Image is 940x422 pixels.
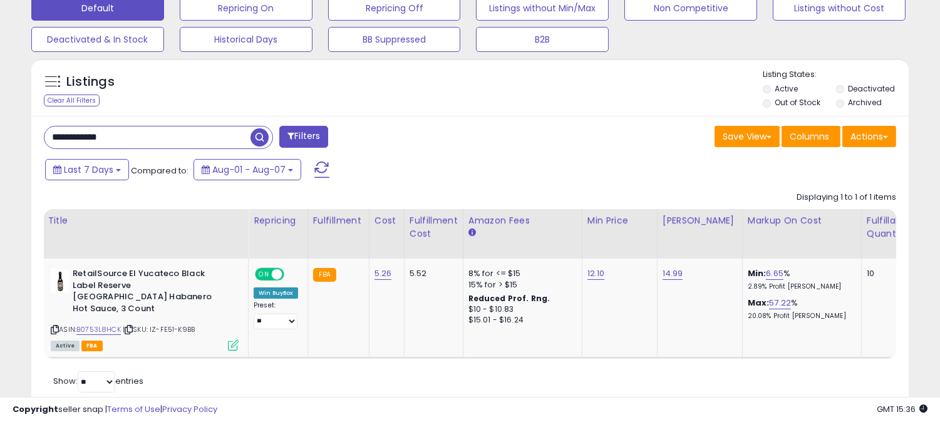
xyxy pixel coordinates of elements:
[476,27,609,52] button: B2B
[410,268,453,279] div: 5.52
[64,163,113,176] span: Last 7 Days
[13,403,58,415] strong: Copyright
[180,27,312,52] button: Historical Days
[76,324,121,335] a: B0753L8HCK
[775,97,820,108] label: Out of Stock
[468,227,476,239] small: Amazon Fees.
[748,268,852,291] div: %
[279,126,328,148] button: Filters
[254,287,298,299] div: Win BuyBox
[313,214,364,227] div: Fulfillment
[44,95,100,106] div: Clear All Filters
[468,279,572,291] div: 15% for > $15
[45,159,129,180] button: Last 7 Days
[587,267,605,280] a: 12.10
[13,404,217,416] div: seller snap | |
[748,312,852,321] p: 20.08% Profit [PERSON_NAME]
[663,214,737,227] div: [PERSON_NAME]
[468,214,577,227] div: Amazon Fees
[131,165,189,177] span: Compared to:
[313,268,336,282] small: FBA
[766,267,783,280] a: 6.65
[254,214,302,227] div: Repricing
[212,163,286,176] span: Aug-01 - Aug-07
[162,403,217,415] a: Privacy Policy
[848,97,882,108] label: Archived
[763,69,909,81] p: Listing States:
[748,267,767,279] b: Min:
[53,375,143,387] span: Show: entries
[742,209,861,259] th: The percentage added to the cost of goods (COGS) that forms the calculator for Min & Max prices.
[782,126,840,147] button: Columns
[107,403,160,415] a: Terms of Use
[48,214,243,227] div: Title
[663,267,683,280] a: 14.99
[31,27,164,52] button: Deactivated & In Stock
[410,214,458,240] div: Fulfillment Cost
[51,268,70,293] img: 41gPcytFJLL._SL40_.jpg
[748,282,852,291] p: 2.89% Profit [PERSON_NAME]
[468,268,572,279] div: 8% for <= $15
[374,214,399,227] div: Cost
[775,83,798,94] label: Active
[848,83,895,94] label: Deactivated
[282,269,302,280] span: OFF
[748,214,856,227] div: Markup on Cost
[468,304,572,315] div: $10 - $10.83
[51,268,239,349] div: ASIN:
[374,267,392,280] a: 5.26
[256,269,272,280] span: ON
[468,315,572,326] div: $15.01 - $16.24
[715,126,780,147] button: Save View
[842,126,896,147] button: Actions
[797,192,896,203] div: Displaying 1 to 1 of 1 items
[194,159,301,180] button: Aug-01 - Aug-07
[587,214,652,227] div: Min Price
[769,297,791,309] a: 57.22
[748,297,770,309] b: Max:
[81,341,103,351] span: FBA
[790,130,829,143] span: Columns
[73,268,225,317] b: RetailSource El Yucateco Black Label Reserve [GEOGRAPHIC_DATA] Habanero Hot Sauce, 3 Count
[51,341,80,351] span: All listings currently available for purchase on Amazon
[867,214,910,240] div: Fulfillable Quantity
[877,403,927,415] span: 2025-08-15 15:36 GMT
[867,268,906,279] div: 10
[328,27,461,52] button: BB Suppressed
[123,324,195,334] span: | SKU: IZ-FE51-K9BB
[254,301,298,329] div: Preset:
[468,293,550,304] b: Reduced Prof. Rng.
[748,297,852,321] div: %
[66,73,115,91] h5: Listings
